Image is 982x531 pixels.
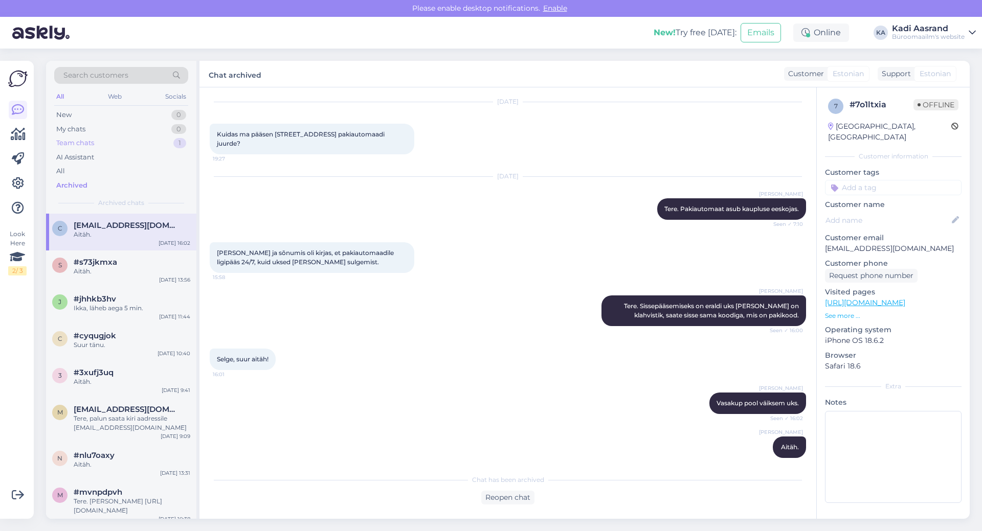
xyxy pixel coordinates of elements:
[217,249,395,266] span: [PERSON_NAME] ja sõnumis oli kirjas, et pakiautomaadile ligipääs 24/7, kuid uksed [PERSON_NAME] s...
[160,469,190,477] div: [DATE] 13:31
[159,515,190,523] div: [DATE] 10:38
[8,229,27,275] div: Look Here
[765,414,803,422] span: Seen ✓ 16:02
[765,220,803,228] span: Seen ✓ 7:10
[58,298,61,306] span: j
[825,180,962,195] input: Add a tag
[472,475,544,484] span: Chat has been archived
[173,138,186,148] div: 1
[825,152,962,161] div: Customer information
[74,377,190,386] div: Aitäh.
[98,198,144,207] span: Archived chats
[74,340,190,350] div: Suur tänu.
[162,386,190,394] div: [DATE] 9:41
[74,368,114,377] span: #3xufj3uq
[57,408,63,416] span: m
[825,298,905,307] a: [URL][DOMAIN_NAME]
[74,451,115,460] span: #nlu7oaxy
[624,302,800,319] span: Tere. Sissepääsemiseks on eraldi uks [PERSON_NAME] on klahvistik, saate sisse sama koodiga, mis o...
[74,460,190,469] div: Aitäh.
[825,258,962,269] p: Customer phone
[834,102,838,110] span: 7
[74,258,117,267] span: #s73jkmxa
[765,327,803,334] span: Seen ✓ 16:00
[171,124,186,134] div: 0
[213,371,251,378] span: 16:01
[74,488,122,497] span: #mvnpdpvh
[213,155,251,163] span: 19:27
[58,372,62,379] span: 3
[74,221,180,230] span: Carola_arumetsa@hotmail.com
[74,497,190,515] div: Tere. [PERSON_NAME] [URL][DOMAIN_NAME]
[913,99,958,110] span: Offline
[74,267,190,276] div: Aitäh.
[717,399,799,407] span: Vasakup pool väiksem uks.
[481,491,534,504] div: Reopen chat
[825,287,962,297] p: Visited pages
[56,138,94,148] div: Team chats
[210,172,806,181] div: [DATE]
[825,311,962,320] p: See more ...
[159,276,190,284] div: [DATE] 13:56
[920,68,951,79] span: Estonian
[171,110,186,120] div: 0
[825,382,962,391] div: Extra
[825,215,950,226] input: Add name
[793,24,849,42] div: Online
[57,491,63,499] span: m
[825,269,918,283] div: Request phone number
[63,70,128,81] span: Search customers
[106,90,124,103] div: Web
[54,90,66,103] div: All
[850,99,913,111] div: # 7o1ltxia
[158,350,190,357] div: [DATE] 10:40
[57,454,62,462] span: n
[759,287,803,295] span: [PERSON_NAME]
[825,325,962,335] p: Operating system
[654,28,676,37] b: New!
[58,224,62,232] span: C
[74,414,190,432] div: Tere, palun saata kiri aadressile [EMAIL_ADDRESS][DOMAIN_NAME]
[892,25,976,41] a: Kadi AasrandBüroomaailm's website
[759,384,803,392] span: [PERSON_NAME]
[56,166,65,176] div: All
[8,266,27,275] div: 2 / 3
[74,294,116,304] span: #jhhkb3hv
[217,130,386,147] span: Kuidas ma pääsen [STREET_ADDRESS] pakiautomaadi juurde?
[163,90,188,103] div: Socials
[58,335,62,342] span: c
[825,350,962,361] p: Browser
[74,331,116,340] span: #cyqugjok
[765,458,803,466] span: Seen ✓ 16:02
[825,167,962,178] p: Customer tags
[159,313,190,320] div: [DATE] 11:44
[74,304,190,313] div: Ikka, läheb aega 5 min.
[825,397,962,408] p: Notes
[741,23,781,42] button: Emails
[833,68,864,79] span: Estonian
[58,261,62,269] span: s
[825,199,962,210] p: Customer name
[213,273,251,281] span: 15:58
[664,205,799,213] span: Tere. Pakiautomaat asub kaupluse eeskojas.
[209,67,261,81] label: Chat archived
[56,180,87,191] div: Archived
[159,239,190,247] div: [DATE] 16:02
[8,69,28,88] img: Askly Logo
[654,27,736,39] div: Try free [DATE]:
[878,68,911,79] div: Support
[161,432,190,440] div: [DATE] 9:09
[74,405,180,414] span: marco.turnbull109@mod.gov.uk
[781,443,799,451] span: Aitäh.
[825,233,962,243] p: Customer email
[892,25,965,33] div: Kadi Aasrand
[892,33,965,41] div: Büroomaailm's website
[825,335,962,346] p: iPhone OS 18.6.2
[828,121,951,143] div: [GEOGRAPHIC_DATA], [GEOGRAPHIC_DATA]
[210,97,806,106] div: [DATE]
[217,355,269,363] span: Selge, suur aitäh!
[540,4,570,13] span: Enable
[874,26,888,40] div: KA
[784,68,824,79] div: Customer
[825,361,962,372] p: Safari 18.6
